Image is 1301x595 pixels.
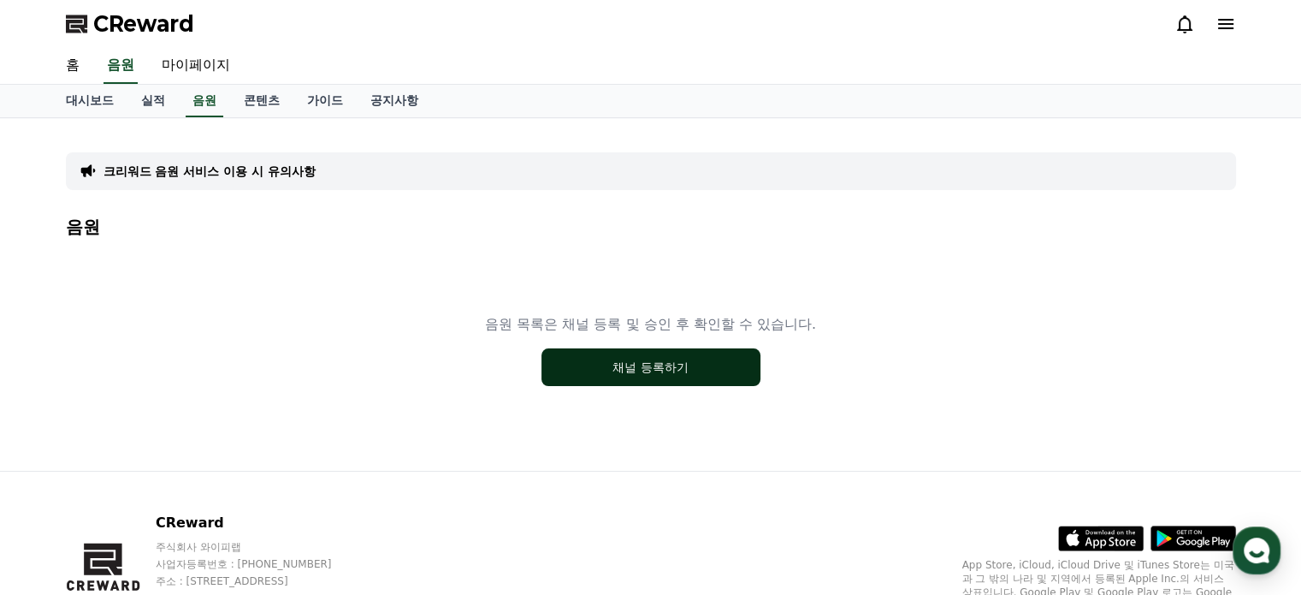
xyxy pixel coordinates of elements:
a: 콘텐츠 [230,85,293,117]
a: 설정 [221,453,328,496]
p: 음원 목록은 채널 등록 및 승인 후 확인할 수 있습니다. [485,314,816,335]
a: 크리워드 음원 서비스 이용 시 유의사항 [103,163,316,180]
span: 대화 [157,479,177,493]
span: CReward [93,10,194,38]
h4: 음원 [66,217,1236,236]
span: 홈 [54,479,64,492]
a: 대시보드 [52,85,127,117]
a: 공지사항 [357,85,432,117]
a: 가이드 [293,85,357,117]
p: CReward [156,513,364,533]
a: 마이페이지 [148,48,244,84]
a: 대화 [113,453,221,496]
a: 실적 [127,85,179,117]
a: CReward [66,10,194,38]
p: 주소 : [STREET_ADDRESS] [156,574,364,588]
p: 사업자등록번호 : [PHONE_NUMBER] [156,557,364,571]
button: 채널 등록하기 [541,348,760,386]
a: 음원 [103,48,138,84]
p: 주식회사 와이피랩 [156,540,364,554]
a: 홈 [5,453,113,496]
a: 홈 [52,48,93,84]
span: 설정 [264,479,285,492]
a: 음원 [186,85,223,117]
